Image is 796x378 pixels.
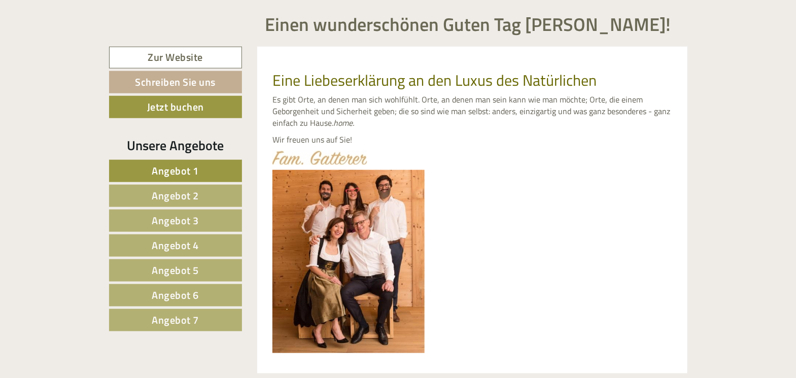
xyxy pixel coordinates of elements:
[272,151,367,165] img: image
[265,14,671,35] h1: Einen wunderschönen Guten Tag [PERSON_NAME]!
[152,262,199,278] span: Angebot 5
[109,96,243,118] a: Jetzt buchen
[272,134,672,146] p: Wir freuen uns auf Sie!
[109,136,243,155] div: Unsere Angebote
[272,68,597,92] span: Eine Liebeserklärung an den Luxus des Natürlichen
[333,117,354,129] em: home.
[152,188,199,203] span: Angebot 2
[272,170,425,353] img: image
[152,312,199,328] span: Angebot 7
[152,163,199,179] span: Angebot 1
[152,287,199,303] span: Angebot 6
[272,94,672,129] p: Es gibt Orte, an denen man sich wohlfühlt. Orte, an denen man sein kann wie man möchte; Orte, die...
[109,71,243,93] a: Schreiben Sie uns
[152,237,199,253] span: Angebot 4
[152,213,199,228] span: Angebot 3
[109,47,243,68] a: Zur Website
